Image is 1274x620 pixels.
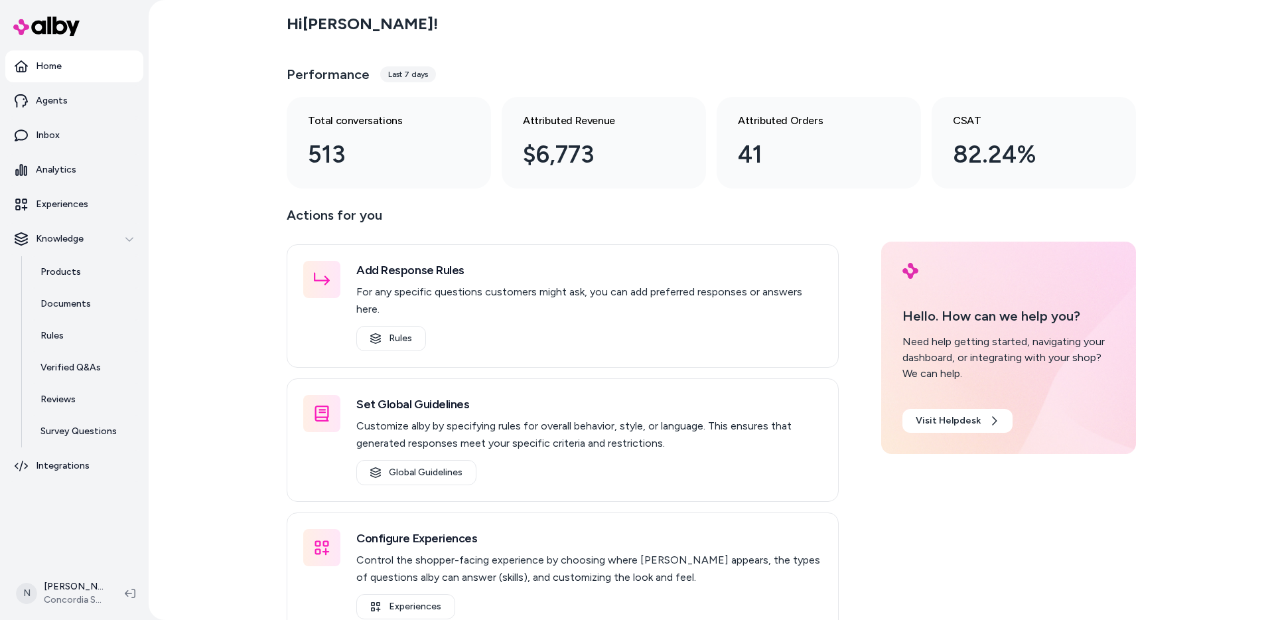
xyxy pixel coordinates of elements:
p: Integrations [36,459,90,473]
a: Analytics [5,154,143,186]
p: Rules [40,329,64,343]
h2: Hi [PERSON_NAME] ! [287,14,438,34]
button: N[PERSON_NAME]Concordia Supply [8,572,114,615]
p: Actions for you [287,204,839,236]
a: Documents [27,288,143,320]
a: Products [27,256,143,288]
p: Documents [40,297,91,311]
h3: Add Response Rules [356,261,822,279]
p: Knowledge [36,232,84,246]
p: Agents [36,94,68,108]
a: Agents [5,85,143,117]
p: Control the shopper-facing experience by choosing where [PERSON_NAME] appears, the types of quest... [356,552,822,586]
a: Global Guidelines [356,460,476,485]
a: Rules [356,326,426,351]
h3: Attributed Orders [738,113,879,129]
button: Knowledge [5,223,143,255]
p: Products [40,266,81,279]
a: Survey Questions [27,416,143,447]
p: Hello. How can we help you? [902,306,1115,326]
p: Reviews [40,393,76,406]
h3: Configure Experiences [356,529,822,548]
p: Home [36,60,62,73]
a: Integrations [5,450,143,482]
p: Customize alby by specifying rules for overall behavior, style, or language. This ensures that ge... [356,418,822,452]
div: 41 [738,137,879,173]
p: [PERSON_NAME] [44,580,104,593]
img: alby Logo [13,17,80,36]
a: Home [5,50,143,82]
p: Experiences [36,198,88,211]
a: Experiences [356,594,455,619]
h3: Set Global Guidelines [356,395,822,414]
a: CSAT 82.24% [932,97,1136,189]
a: Experiences [5,189,143,220]
div: Need help getting started, navigating your dashboard, or integrating with your shop? We can help. [902,334,1115,382]
h3: Total conversations [308,113,449,129]
a: Attributed Orders 41 [717,97,921,189]
span: Concordia Supply [44,593,104,607]
h3: Attributed Revenue [523,113,664,129]
p: For any specific questions customers might ask, you can add preferred responses or answers here. [356,283,822,318]
span: N [16,583,37,604]
div: 82.24% [953,137,1094,173]
a: Attributed Revenue $6,773 [502,97,706,189]
a: Reviews [27,384,143,416]
a: Inbox [5,119,143,151]
img: alby Logo [902,263,918,279]
p: Analytics [36,163,76,177]
div: Last 7 days [380,66,436,82]
p: Survey Questions [40,425,117,438]
div: 513 [308,137,449,173]
p: Inbox [36,129,60,142]
a: Visit Helpdesk [902,409,1013,433]
div: $6,773 [523,137,664,173]
a: Rules [27,320,143,352]
p: Verified Q&As [40,361,101,374]
h3: Performance [287,65,370,84]
a: Total conversations 513 [287,97,491,189]
h3: CSAT [953,113,1094,129]
a: Verified Q&As [27,352,143,384]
